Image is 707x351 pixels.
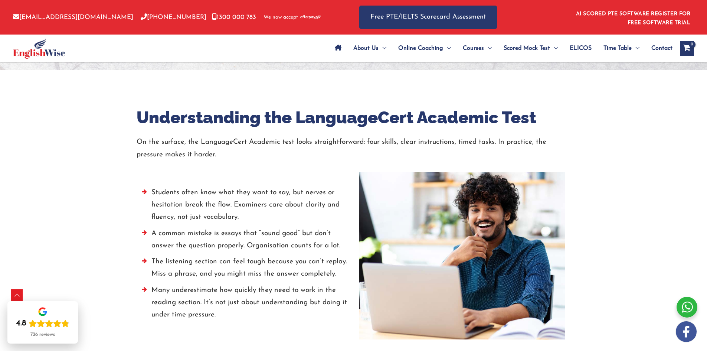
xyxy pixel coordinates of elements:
[443,35,451,61] span: Menu Toggle
[504,35,550,61] span: Scored Mock Test
[398,35,443,61] span: Online Coaching
[463,35,484,61] span: Courses
[484,35,492,61] span: Menu Toggle
[598,35,645,61] a: Time TableMenu Toggle
[651,35,672,61] span: Contact
[680,41,694,56] a: View Shopping Cart, empty
[13,38,65,59] img: cropped-ew-logo
[30,332,55,338] div: 726 reviews
[359,6,497,29] a: Free PTE/IELTS Scorecard Assessment
[347,35,392,61] a: About UsMenu Toggle
[572,5,694,29] aside: Header Widget 1
[142,256,348,284] li: The listening section can feel tough because you can’t replay. Miss a phrase, and you might miss ...
[16,318,69,329] div: Rating: 4.8 out of 5
[137,107,571,129] h2: Understanding the LanguageCert Academic Test
[676,321,697,342] img: white-facebook.png
[564,35,598,61] a: ELICOS
[392,35,457,61] a: Online CoachingMenu Toggle
[570,35,592,61] span: ELICOS
[142,186,348,227] li: Students often know what they want to say, but nerves or hesitation break the flow. Examiners car...
[300,15,321,19] img: Afterpay-Logo
[353,35,379,61] span: About Us
[457,35,498,61] a: CoursesMenu Toggle
[16,318,26,329] div: 4.8
[645,35,672,61] a: Contact
[13,14,133,20] a: [EMAIL_ADDRESS][DOMAIN_NAME]
[379,35,386,61] span: Menu Toggle
[550,35,558,61] span: Menu Toggle
[141,14,206,20] a: [PHONE_NUMBER]
[359,172,565,339] img: test-img
[142,284,348,325] li: Many underestimate how quickly they need to work in the reading section. It’s not just about unde...
[498,35,564,61] a: Scored Mock TestMenu Toggle
[632,35,639,61] span: Menu Toggle
[212,14,256,20] a: 1300 000 783
[603,35,632,61] span: Time Table
[137,136,571,161] p: On the surface, the LanguageCert Academic test looks straightforward: four skills, clear instruct...
[142,227,348,256] li: A common mistake is essays that “sound good” but don’t answer the question properly. Organisation...
[576,11,691,26] a: AI SCORED PTE SOFTWARE REGISTER FOR FREE SOFTWARE TRIAL
[264,14,298,21] span: We now accept
[329,35,672,61] nav: Site Navigation: Main Menu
